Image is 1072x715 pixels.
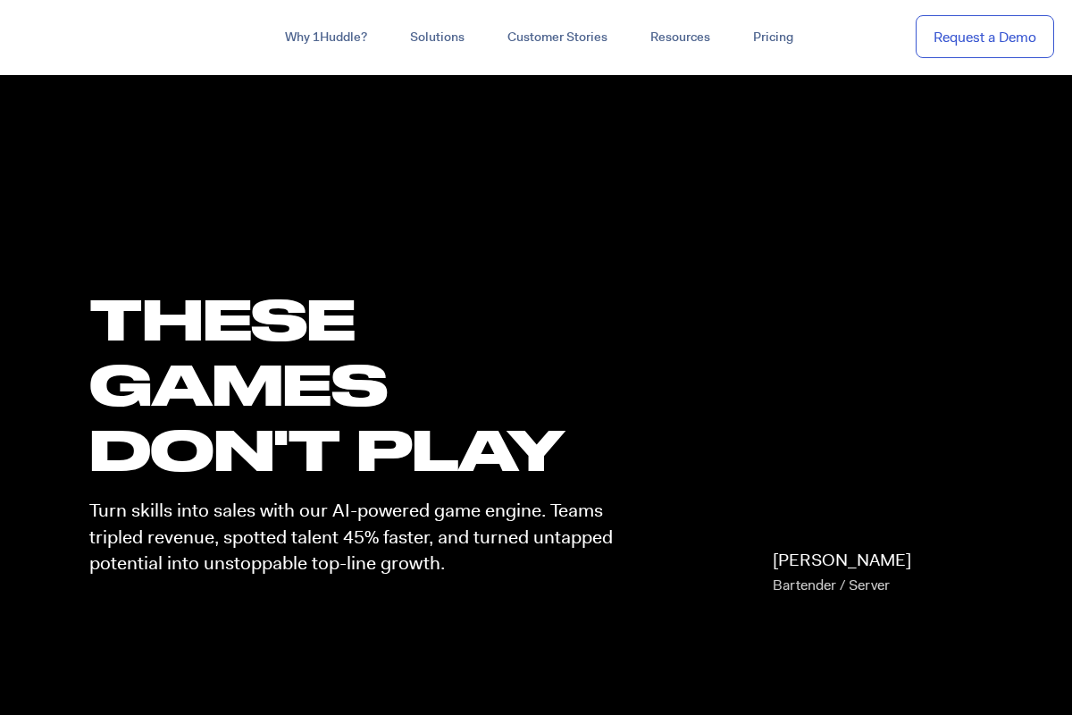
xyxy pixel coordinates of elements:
a: Why 1Huddle? [264,21,389,54]
a: Solutions [389,21,486,54]
a: Request a Demo [916,15,1054,59]
h1: these GAMES DON'T PLAY [89,286,629,483]
p: Turn skills into sales with our AI-powered game engine. Teams tripled revenue, spotted talent 45%... [89,498,629,576]
a: Resources [629,21,732,54]
a: Customer Stories [486,21,629,54]
span: Bartender / Server [773,576,890,594]
img: ... [18,20,146,54]
p: [PERSON_NAME] [773,548,911,598]
a: Pricing [732,21,815,54]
